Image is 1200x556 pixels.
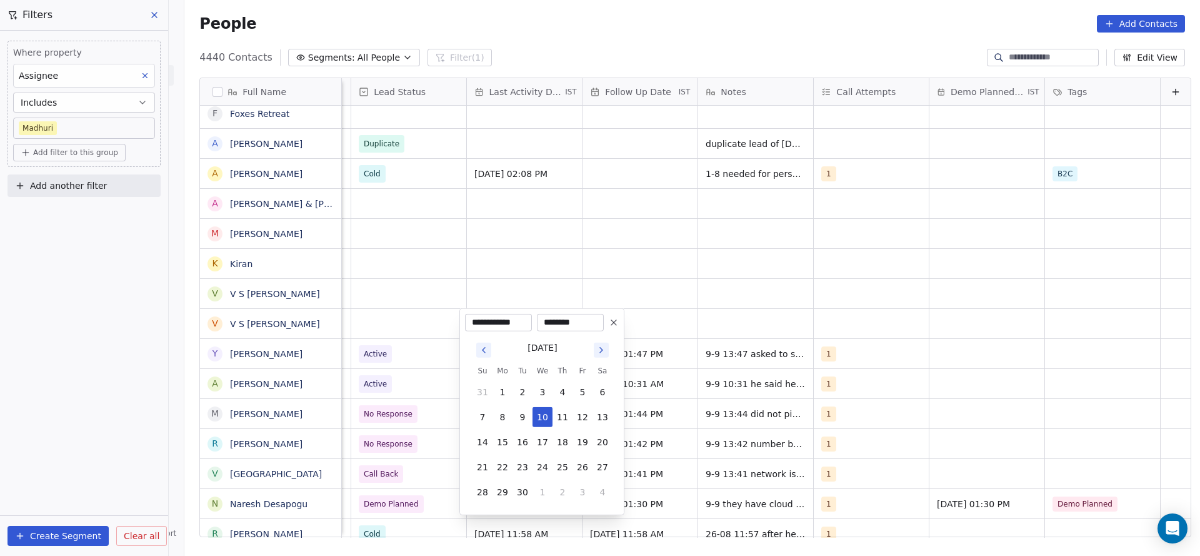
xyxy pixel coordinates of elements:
[492,407,512,427] button: 8
[492,482,512,502] button: 29
[512,432,532,452] button: 16
[512,382,532,402] button: 2
[592,457,612,477] button: 27
[472,407,492,427] button: 7
[592,382,612,402] button: 6
[592,341,610,359] button: Go to next month
[492,382,512,402] button: 1
[472,365,492,377] th: Sunday
[512,457,532,477] button: 23
[552,432,572,452] button: 18
[512,482,532,502] button: 30
[572,382,592,402] button: 5
[532,482,552,502] button: 1
[532,365,552,377] th: Wednesday
[532,407,552,427] button: 10
[552,407,572,427] button: 11
[572,407,592,427] button: 12
[572,482,592,502] button: 3
[592,365,612,377] th: Saturday
[527,341,557,355] div: [DATE]
[572,457,592,477] button: 26
[492,457,512,477] button: 22
[552,365,572,377] th: Thursday
[492,365,512,377] th: Monday
[552,482,572,502] button: 2
[472,432,492,452] button: 14
[532,382,552,402] button: 3
[592,432,612,452] button: 20
[472,382,492,402] button: 31
[572,432,592,452] button: 19
[552,382,572,402] button: 4
[592,482,612,502] button: 4
[472,482,492,502] button: 28
[512,365,532,377] th: Tuesday
[512,407,532,427] button: 9
[472,457,492,477] button: 21
[492,432,512,452] button: 15
[532,432,552,452] button: 17
[552,457,572,477] button: 25
[475,341,492,359] button: Go to previous month
[592,407,612,427] button: 13
[572,365,592,377] th: Friday
[532,457,552,477] button: 24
